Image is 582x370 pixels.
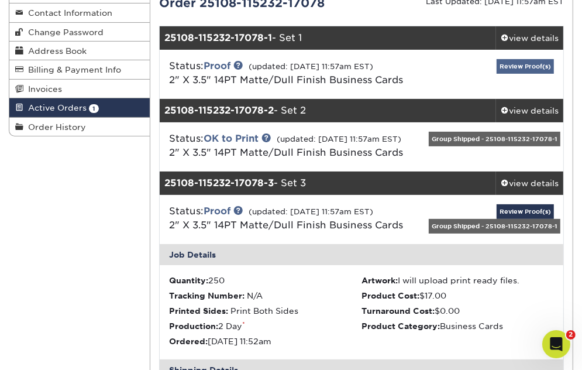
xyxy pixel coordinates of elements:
a: 2" X 3.5" 14PT Matte/Dull Finish Business Cards [169,147,403,158]
a: Proof [204,60,230,71]
strong: Turnaround Cost: [361,306,435,316]
span: Change Password [23,28,104,37]
span: Invoices [23,84,62,94]
li: $0.00 [361,305,554,317]
a: Review Proof(s) [497,59,554,74]
li: 250 [169,275,361,286]
div: - Set 3 [160,172,496,195]
div: Group Shipped - 25108-115232-17078-1 [429,132,560,146]
a: Invoices [9,80,150,98]
li: Business Cards [361,320,554,332]
a: Change Password [9,23,150,42]
li: I will upload print ready files. [361,275,554,286]
strong: 25108-115232-17078-2 [164,105,274,116]
span: Active Orders [23,103,87,112]
strong: Quantity: [169,276,208,285]
div: - Set 1 [160,26,496,50]
a: view details [496,26,563,50]
small: (updated: [DATE] 11:57am EST) [277,135,401,143]
iframe: Intercom live chat [542,330,570,358]
strong: Product Category: [361,321,440,331]
div: view details [496,32,563,44]
span: Address Book [23,46,87,56]
a: view details [496,172,563,195]
strong: 25108-115232-17078-1 [164,32,272,43]
a: Active Orders 1 [9,98,150,117]
li: $17.00 [361,290,554,302]
div: Status: [160,204,429,232]
span: Order History [23,122,86,132]
span: 2 [566,330,576,340]
a: OK to Print [204,133,259,144]
small: (updated: [DATE] 11:57am EST) [249,62,373,71]
a: Order History [9,118,150,136]
strong: Artwork: [361,276,398,285]
strong: 25108-115232-17078-3 [164,177,274,189]
a: 2" X 3.5" 14PT Matte/Dull Finish Business Cards [169,220,403,231]
div: Job Details [160,244,563,265]
a: Contact Information [9,4,150,22]
a: Proof [204,205,230,217]
div: Status: [160,132,429,160]
a: Review Proof(s) [497,204,554,219]
a: Address Book [9,42,150,60]
div: view details [496,177,563,189]
span: 1 [89,104,99,113]
div: - Set 2 [160,99,496,122]
a: view details [496,99,563,122]
div: Group Shipped - 25108-115232-17078-1 [429,219,560,234]
span: Contact Information [23,8,112,18]
a: 2" X 3.5" 14PT Matte/Dull Finish Business Cards [169,74,403,85]
span: Billing & Payment Info [23,65,121,74]
div: Status: [160,59,429,87]
div: view details [496,105,563,117]
small: (updated: [DATE] 11:57am EST) [249,207,373,216]
strong: Product Cost: [361,291,419,300]
a: Billing & Payment Info [9,60,150,79]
